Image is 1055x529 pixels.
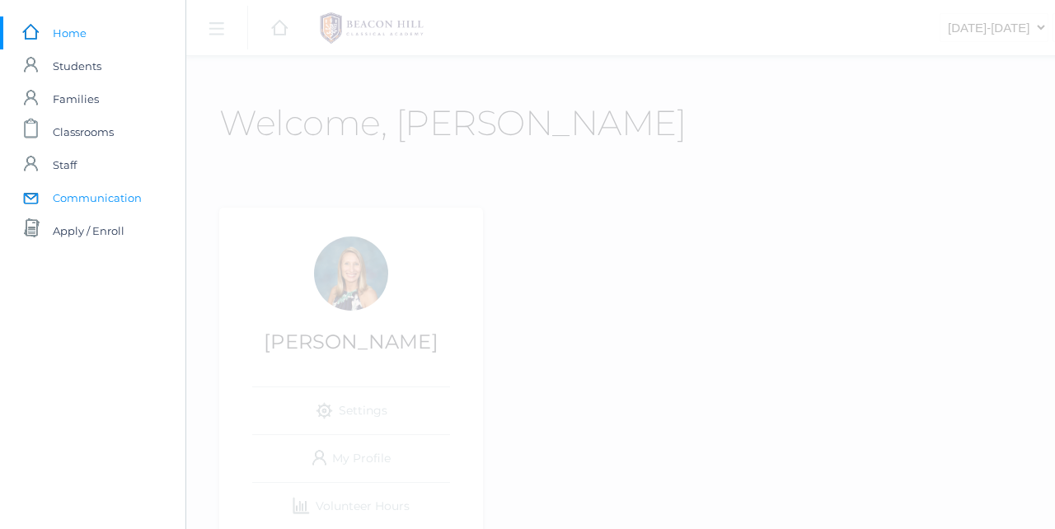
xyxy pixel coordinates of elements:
[53,49,101,82] span: Students
[53,16,87,49] span: Home
[53,115,114,148] span: Classrooms
[53,214,124,247] span: Apply / Enroll
[53,82,99,115] span: Families
[53,148,77,181] span: Staff
[53,181,142,214] span: Communication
